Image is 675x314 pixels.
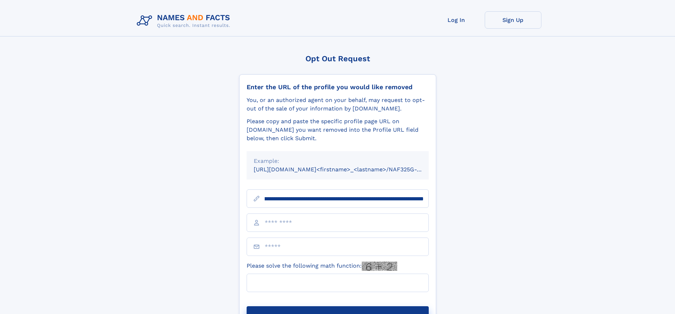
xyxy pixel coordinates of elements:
[134,11,236,30] img: Logo Names and Facts
[428,11,485,29] a: Log In
[254,166,442,173] small: [URL][DOMAIN_NAME]<firstname>_<lastname>/NAF325G-xxxxxxxx
[485,11,541,29] a: Sign Up
[247,117,429,143] div: Please copy and paste the specific profile page URL on [DOMAIN_NAME] you want removed into the Pr...
[239,54,436,63] div: Opt Out Request
[247,262,397,271] label: Please solve the following math function:
[247,96,429,113] div: You, or an authorized agent on your behalf, may request to opt-out of the sale of your informatio...
[254,157,422,165] div: Example:
[247,83,429,91] div: Enter the URL of the profile you would like removed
